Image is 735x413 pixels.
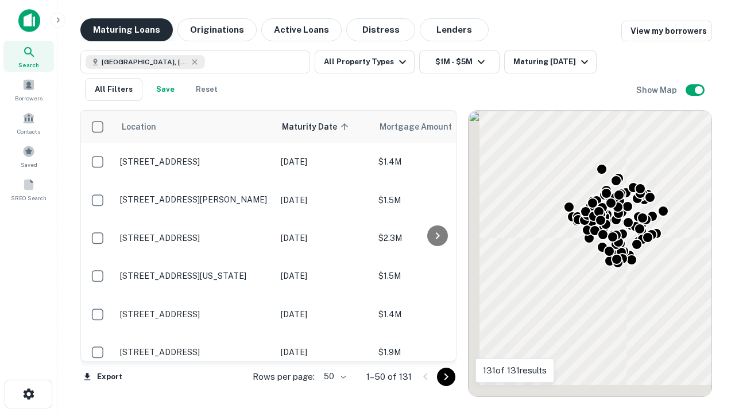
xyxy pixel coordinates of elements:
p: 1–50 of 131 [366,370,412,384]
span: Saved [21,160,37,169]
a: Search [3,41,54,72]
p: [STREET_ADDRESS] [120,347,269,357]
a: View my borrowers [621,21,712,41]
p: $1.5M [378,194,493,206]
span: SREO Search [11,193,47,202]
a: SREO Search [3,174,54,205]
span: Mortgage Amount [380,120,467,134]
button: [GEOGRAPHIC_DATA], [GEOGRAPHIC_DATA], [GEOGRAPHIC_DATA] [80,50,310,73]
button: Lenders [420,18,489,41]
button: Go to next page [437,368,455,386]
button: Originations [177,18,257,41]
p: [DATE] [281,232,367,244]
span: [GEOGRAPHIC_DATA], [GEOGRAPHIC_DATA], [GEOGRAPHIC_DATA] [102,57,188,67]
a: Borrowers [3,74,54,105]
button: All Property Types [315,50,415,73]
p: $1.4M [378,308,493,321]
p: 131 of 131 results [483,364,547,377]
p: $1.5M [378,270,493,282]
button: All Filters [85,78,142,101]
p: $2.3M [378,232,493,244]
p: [STREET_ADDRESS] [120,233,269,243]
th: Maturity Date [275,111,373,143]
h6: Show Map [636,84,679,96]
div: 0 0 [469,111,711,396]
p: [DATE] [281,155,367,168]
span: Location [121,120,156,134]
p: $1.4M [378,155,493,168]
p: [STREET_ADDRESS] [120,309,269,320]
div: 50 [319,368,348,385]
p: [DATE] [281,308,367,321]
p: [STREET_ADDRESS][US_STATE] [120,271,269,281]
p: [STREET_ADDRESS] [120,157,269,167]
p: [STREET_ADDRESS][PERSON_NAME] [120,194,269,205]
button: Maturing Loans [80,18,173,41]
div: Maturing [DATE] [513,55,591,69]
button: Distress [346,18,415,41]
p: $1.9M [378,346,493,359]
p: [DATE] [281,346,367,359]
span: Contacts [17,127,40,136]
p: [DATE] [281,270,367,282]
a: Saved [3,141,54,172]
span: Borrowers [15,93,42,103]
th: Location [114,111,275,143]
p: Rows per page: [253,370,315,384]
p: [DATE] [281,194,367,206]
button: Export [80,368,125,385]
span: Maturity Date [282,120,352,134]
th: Mortgage Amount [373,111,499,143]
button: Active Loans [261,18,342,41]
button: $1M - $5M [419,50,500,73]
button: Reset [188,78,225,101]
iframe: Chat Widget [678,321,735,376]
button: Maturing [DATE] [504,50,597,73]
a: Contacts [3,107,54,138]
img: capitalize-icon.png [18,9,40,32]
button: Save your search to get updates of matches that match your search criteria. [147,78,184,101]
span: Search [18,60,39,69]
